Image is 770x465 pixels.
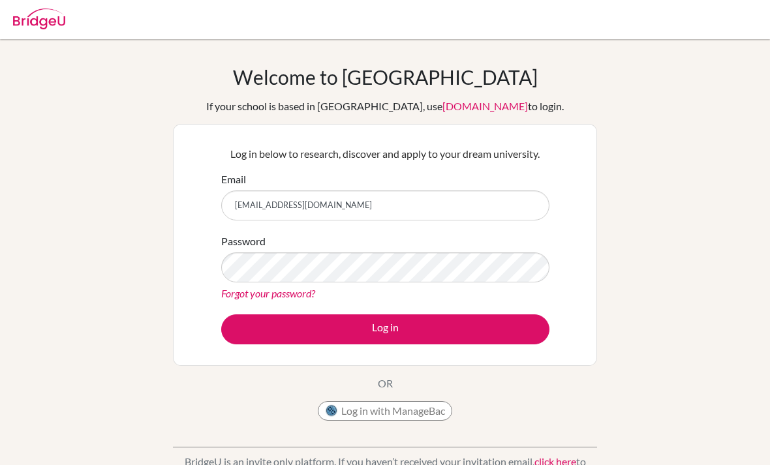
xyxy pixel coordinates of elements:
[221,146,549,162] p: Log in below to research, discover and apply to your dream university.
[378,376,393,391] p: OR
[318,401,452,421] button: Log in with ManageBac
[442,100,528,112] a: [DOMAIN_NAME]
[13,8,65,29] img: Bridge-U
[233,65,538,89] h1: Welcome to [GEOGRAPHIC_DATA]
[221,172,246,187] label: Email
[221,314,549,344] button: Log in
[221,233,266,249] label: Password
[206,98,564,114] div: If your school is based in [GEOGRAPHIC_DATA], use to login.
[221,287,315,299] a: Forgot your password?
